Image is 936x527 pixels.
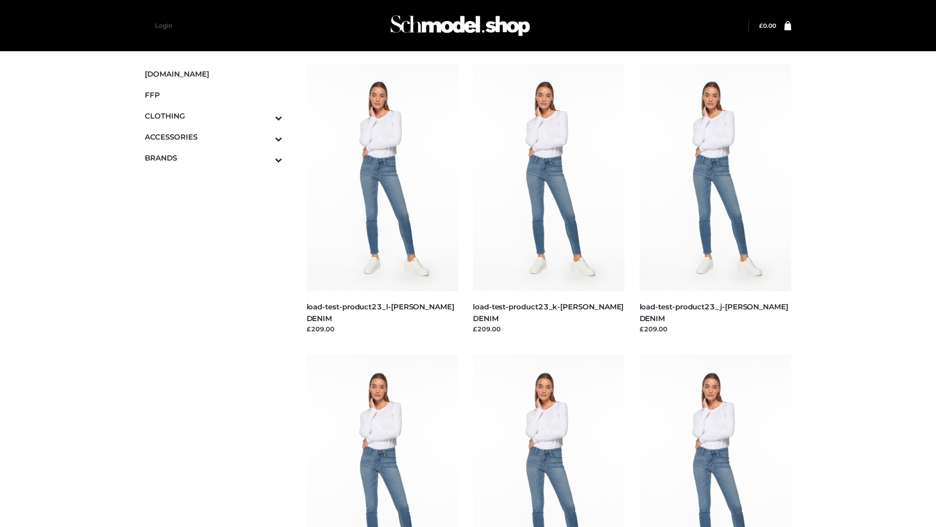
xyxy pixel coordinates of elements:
button: Toggle Submenu [248,126,282,147]
div: £209.00 [640,324,792,334]
a: FFP [145,84,282,105]
a: CLOTHINGToggle Submenu [145,105,282,126]
span: £ [759,22,763,29]
a: ACCESSORIESToggle Submenu [145,126,282,147]
img: Schmodel Admin 964 [387,6,533,45]
span: CLOTHING [145,110,282,122]
a: £0.00 [759,22,776,29]
span: ACCESSORIES [145,131,282,142]
a: [DOMAIN_NAME] [145,63,282,84]
button: Toggle Submenu [248,147,282,168]
span: BRANDS [145,152,282,163]
a: load-test-product23_l-[PERSON_NAME] DENIM [307,302,454,323]
span: FFP [145,89,282,101]
div: £209.00 [307,324,459,334]
a: Login [155,22,172,29]
a: load-test-product23_k-[PERSON_NAME] DENIM [473,302,624,323]
a: load-test-product23_j-[PERSON_NAME] DENIM [640,302,788,323]
button: Toggle Submenu [248,105,282,126]
bdi: 0.00 [759,22,776,29]
div: £209.00 [473,324,625,334]
a: BRANDSToggle Submenu [145,147,282,168]
span: [DOMAIN_NAME] [145,68,282,80]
